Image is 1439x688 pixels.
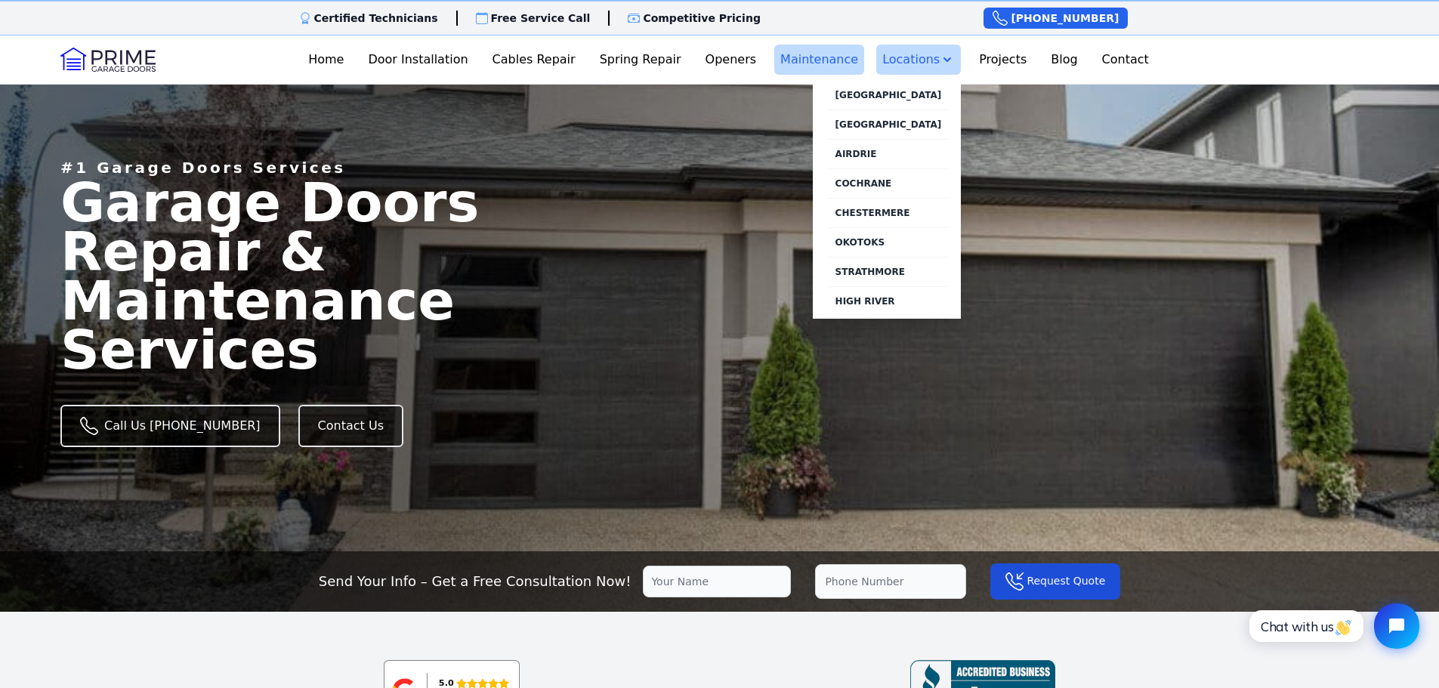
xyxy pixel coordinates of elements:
[828,257,950,286] a: STRATHMORE
[1096,45,1155,75] a: Contact
[298,405,403,447] a: Contact Us
[828,286,950,316] a: HIGH RIVER
[828,110,950,139] a: [GEOGRAPHIC_DATA]
[319,571,631,592] p: Send Your Info – Get a Free Consultation Now!
[594,45,687,75] a: Spring Repair
[774,45,864,75] a: Maintenance
[302,45,350,75] a: Home
[876,45,961,75] button: Locations
[486,45,582,75] a: Cables Repair
[643,566,791,597] input: Your Name
[60,405,280,447] a: Call Us [PHONE_NUMBER]
[1045,45,1083,75] a: Blog
[60,171,479,381] span: Garage Doors Repair & Maintenance Services
[643,11,761,26] p: Competitive Pricing
[815,564,966,599] input: Phone Number
[828,168,950,198] a: COCHRANE
[973,45,1033,75] a: Projects
[1233,591,1432,662] iframe: Tidio Chat
[990,563,1120,600] button: Request Quote
[60,48,156,72] img: Logo
[699,45,763,75] a: Openers
[362,45,474,75] a: Door Installation
[828,198,950,227] a: CHESTERMERE
[314,11,438,26] p: Certified Technicians
[60,157,346,178] p: #1 Garage Doors Services
[828,81,950,110] a: [GEOGRAPHIC_DATA]
[984,8,1128,29] a: [PHONE_NUMBER]
[828,227,950,257] a: OKOTOKS
[828,139,950,168] a: AIRDRIE
[491,11,591,26] p: Free Service Call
